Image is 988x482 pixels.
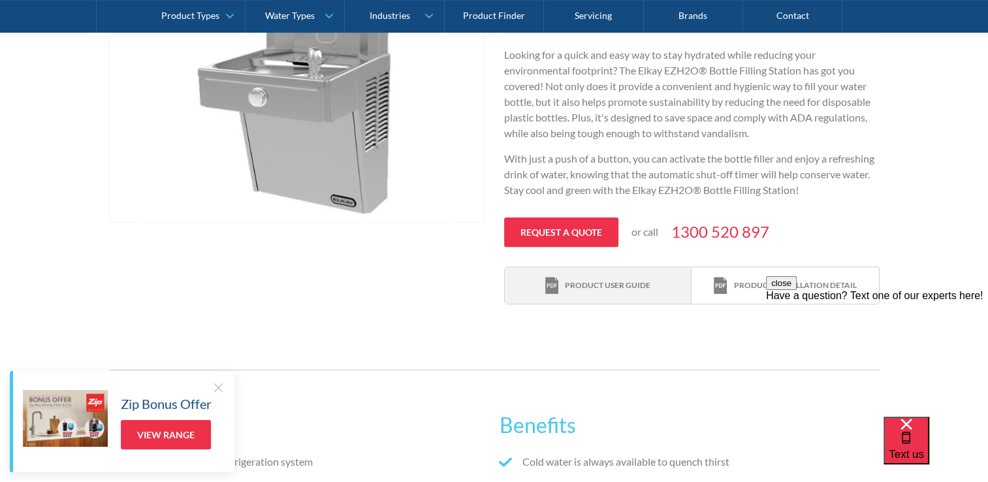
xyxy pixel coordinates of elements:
[714,277,727,295] img: print icon
[161,10,219,22] div: Product Types
[121,420,211,449] a: View Range
[565,280,650,291] div: Product user guide
[884,417,988,482] iframe: podium webchat widget bubble
[766,276,988,433] iframe: podium webchat widget prompt
[121,394,212,413] h5: Zip Bonus Offer
[109,454,489,470] li: Hermetically sealed refrigeration system
[504,47,880,141] p: Looking for a quick and easy way to stay hydrated while reducing your environmental footprint? Th...
[504,151,880,198] p: With just a push of a button, you can activate the bottle filler and enjoy a refreshing drink of ...
[545,277,558,295] img: print icon
[504,217,618,247] a: Request a quote
[692,267,878,304] a: print iconProduct installation detail
[109,410,489,441] h2: Features
[370,10,410,22] div: Industries
[499,410,879,441] h2: Benefits
[505,267,692,304] a: print iconProduct user guide
[733,280,856,291] div: Product installation detail
[499,454,879,470] li: Cold water is always available to quench thirst
[265,10,315,22] div: Water Types
[631,224,658,240] p: or call
[671,220,769,244] a: 1300 520 897
[23,390,108,447] img: Zip Bonus Offer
